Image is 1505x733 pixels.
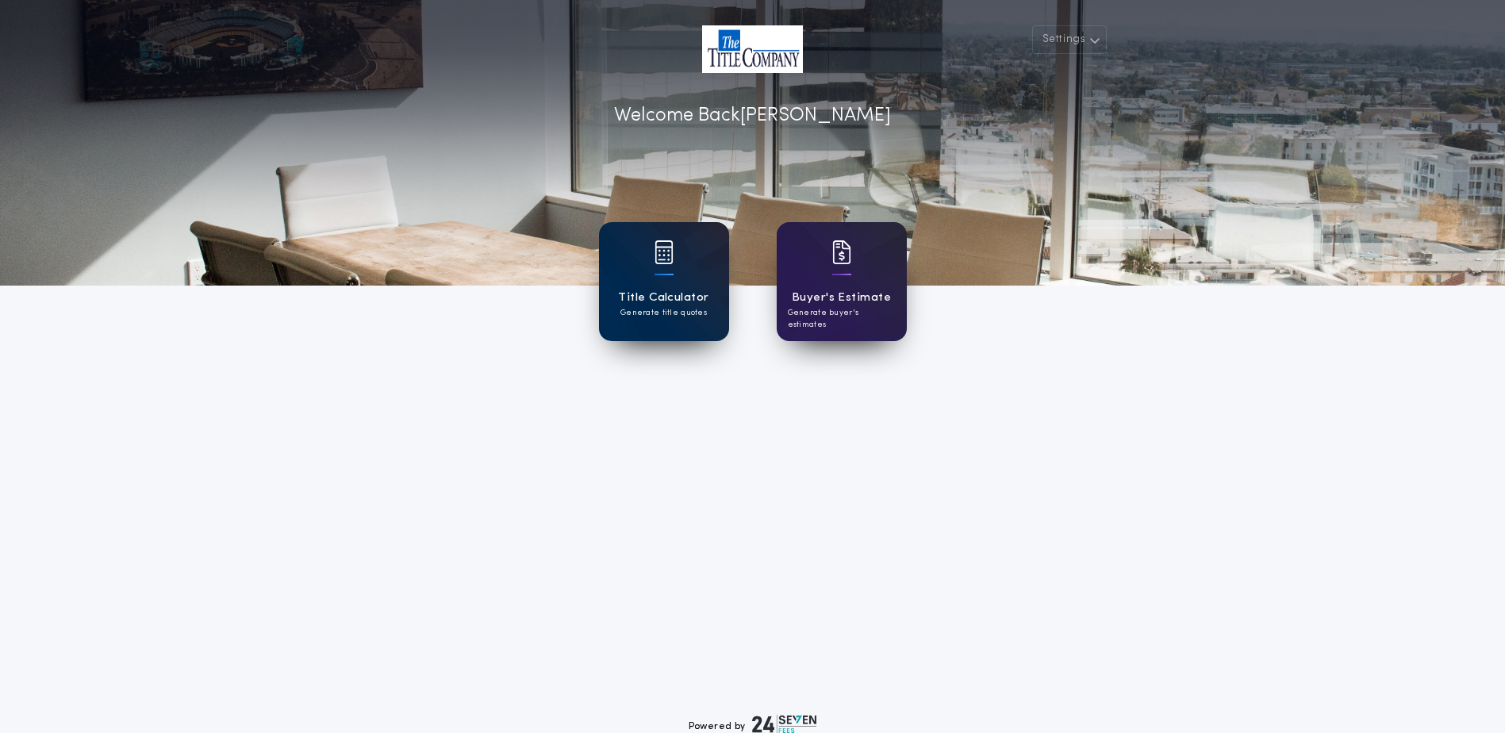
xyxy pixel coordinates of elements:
p: Welcome Back [PERSON_NAME] [614,102,891,130]
h1: Title Calculator [618,289,708,307]
img: account-logo [702,25,803,73]
img: card icon [655,240,674,264]
p: Generate title quotes [620,307,707,319]
p: Generate buyer's estimates [788,307,896,331]
h1: Buyer's Estimate [792,289,891,307]
button: Settings [1032,25,1107,54]
a: card iconTitle CalculatorGenerate title quotes [599,222,729,341]
a: card iconBuyer's EstimateGenerate buyer's estimates [777,222,907,341]
img: card icon [832,240,851,264]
